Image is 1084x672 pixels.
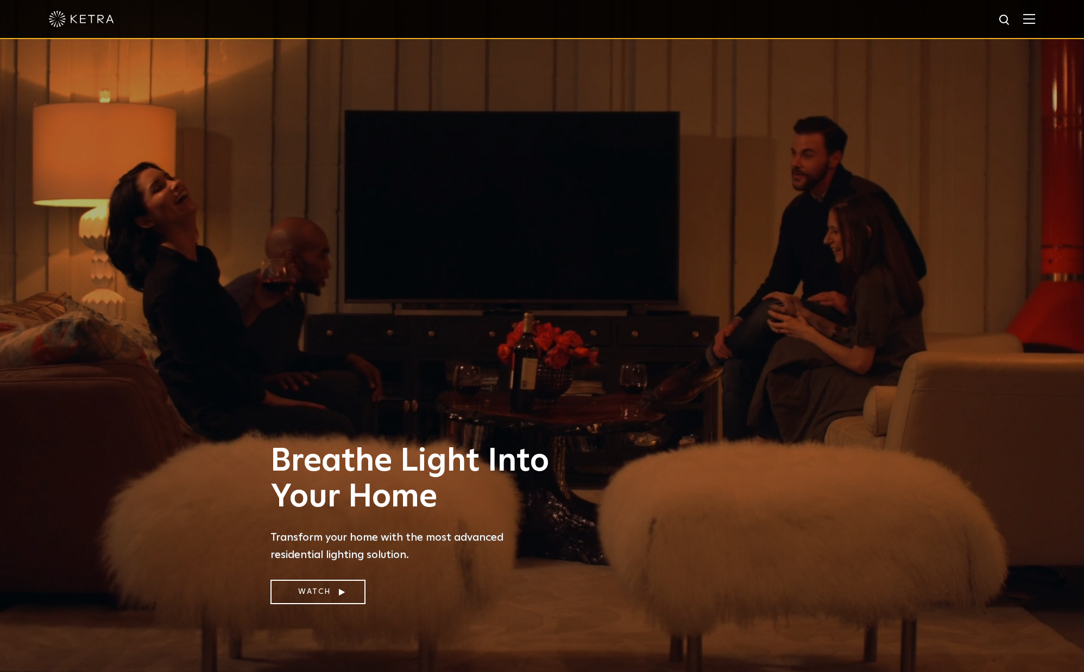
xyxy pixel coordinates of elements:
img: ketra-logo-2019-white [49,11,114,27]
img: Hamburger%20Nav.svg [1023,14,1035,24]
h1: Breathe Light Into Your Home [270,443,558,515]
p: Transform your home with the most advanced residential lighting solution. [270,529,558,563]
a: Watch [270,580,365,604]
img: search icon [998,14,1012,27]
